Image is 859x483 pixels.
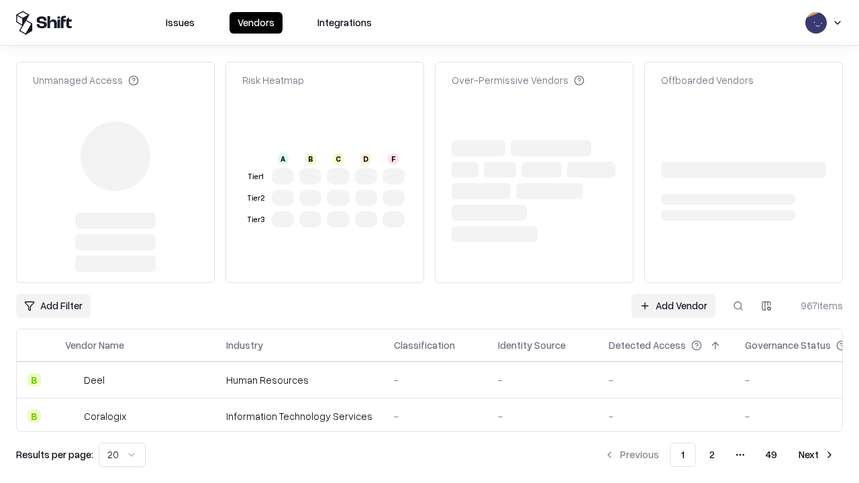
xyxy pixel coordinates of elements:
button: 2 [699,443,725,467]
div: Offboarded Vendors [661,73,754,87]
div: Governance Status [745,338,831,352]
button: Next [791,443,843,467]
div: - [609,373,723,387]
nav: pagination [596,443,843,467]
div: Tier 3 [245,214,266,225]
div: D [360,154,371,164]
div: - [498,409,587,423]
p: Results per page: [16,447,93,462]
div: Information Technology Services [226,409,372,423]
div: A [278,154,289,164]
button: Integrations [309,12,380,34]
div: Industry [226,338,263,352]
div: Risk Heatmap [242,73,304,87]
div: B [305,154,316,164]
button: 1 [670,443,696,467]
button: Vendors [230,12,283,34]
button: Issues [158,12,203,34]
div: Identity Source [498,338,566,352]
img: Deel [65,373,79,386]
button: 49 [755,443,788,467]
div: - [394,373,476,387]
img: Coralogix [65,409,79,423]
div: C [333,154,344,164]
div: 967 items [789,299,843,313]
div: Tier 2 [245,193,266,204]
div: Coralogix [84,409,126,423]
div: Detected Access [609,338,686,352]
div: Human Resources [226,373,372,387]
div: - [394,409,476,423]
div: Classification [394,338,455,352]
div: B [28,373,41,386]
a: Add Vendor [631,294,715,318]
div: - [609,409,723,423]
button: Add Filter [16,294,91,318]
div: Over-Permissive Vendors [452,73,585,87]
div: Deel [84,373,105,387]
div: - [498,373,587,387]
div: Unmanaged Access [33,73,139,87]
div: Tier 1 [245,171,266,182]
div: F [388,154,399,164]
div: Vendor Name [65,338,124,352]
div: B [28,409,41,423]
